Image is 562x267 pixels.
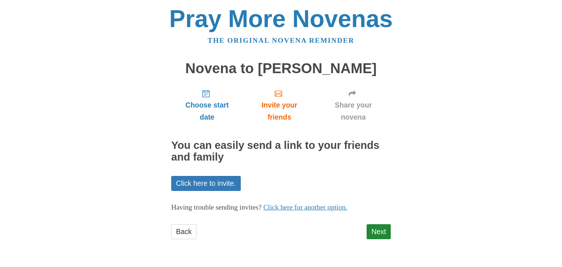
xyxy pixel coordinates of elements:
[171,176,241,191] a: Click here to invite.
[171,83,243,127] a: Choose start date
[323,99,383,123] span: Share your novena
[250,99,308,123] span: Invite your friends
[316,83,391,127] a: Share your novena
[263,203,348,211] a: Click here for another option.
[208,37,355,44] a: The original novena reminder
[171,203,262,211] span: Having trouble sending invites?
[171,61,391,76] h1: Novena to [PERSON_NAME]
[367,224,391,239] a: Next
[171,140,391,163] h2: You can easily send a link to your friends and family
[171,224,196,239] a: Back
[243,83,316,127] a: Invite your friends
[179,99,236,123] span: Choose start date
[169,5,393,32] a: Pray More Novenas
